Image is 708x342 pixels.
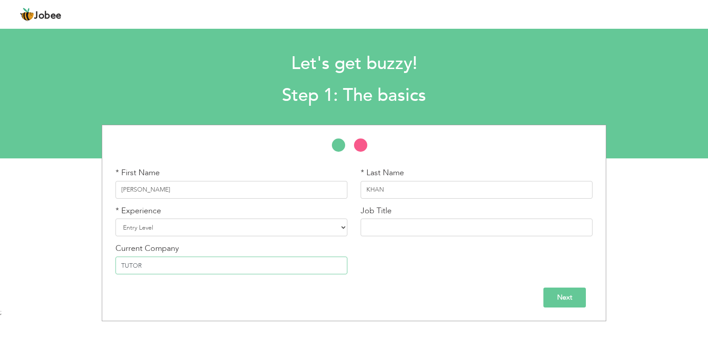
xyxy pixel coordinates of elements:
label: Job Title [361,205,392,217]
h1: Let's get buzzy! [95,52,613,75]
h2: Step 1: The basics [95,84,613,107]
input: Next [543,288,586,307]
label: * Experience [115,205,161,217]
label: Current Company [115,243,179,254]
label: * First Name [115,167,160,179]
img: jobee.io [20,8,34,22]
label: * Last Name [361,167,404,179]
span: Jobee [34,11,62,21]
